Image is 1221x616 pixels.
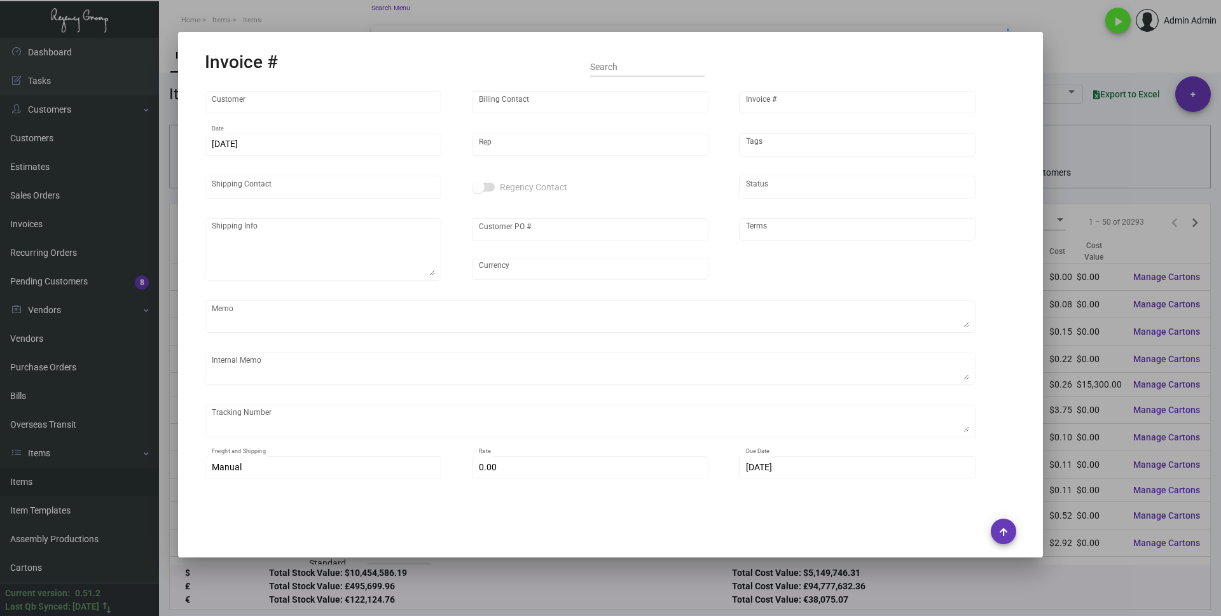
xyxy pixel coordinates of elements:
div: Current version: [5,587,70,600]
span: Regency Contact [500,179,567,195]
span: Manual [212,462,242,472]
div: Last Qb Synced: [DATE] [5,600,99,613]
div: 0.51.2 [75,587,100,600]
h2: Invoice # [205,52,278,73]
